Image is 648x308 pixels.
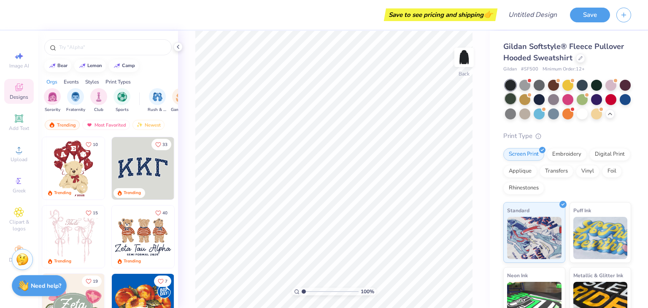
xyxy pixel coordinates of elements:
span: Game Day [171,107,190,113]
span: Decorate [9,257,29,263]
span: 33 [162,143,167,147]
div: Screen Print [503,148,544,161]
button: filter button [148,88,167,113]
img: trending.gif [49,122,55,128]
button: Like [154,276,171,287]
span: 15 [93,211,98,215]
button: Like [82,276,102,287]
div: filter for Sports [113,88,130,113]
span: 10 [93,143,98,147]
span: Gildan [503,66,517,73]
div: Foil [602,165,622,178]
div: Trending [124,190,141,196]
span: Sports [116,107,129,113]
span: Greek [13,187,26,194]
img: d12c9beb-9502-45c7-ae94-40b97fdd6040 [174,205,236,268]
div: Save to see pricing and shipping [386,8,495,21]
img: 3b9aba4f-e317-4aa7-a679-c95a879539bd [112,137,174,200]
img: Fraternity Image [71,92,80,102]
button: lemon [74,59,106,72]
div: filter for Sorority [44,88,61,113]
img: Club Image [94,92,103,102]
div: filter for Club [90,88,107,113]
div: Print Types [105,78,131,86]
button: Like [82,207,102,219]
div: Print Type [503,131,631,141]
div: Embroidery [547,148,587,161]
img: Rush & Bid Image [153,92,162,102]
div: camp [122,63,135,68]
div: Applique [503,165,537,178]
span: Image AI [9,62,29,69]
span: Minimum Order: 12 + [543,66,585,73]
span: Metallic & Glitter Ink [573,271,623,280]
button: bear [44,59,71,72]
button: filter button [171,88,190,113]
div: Most Favorited [82,120,130,130]
img: Game Day Image [176,92,186,102]
span: 7 [165,279,167,284]
span: Designs [10,94,28,100]
strong: Need help? [31,282,61,290]
img: Newest.gif [136,122,143,128]
button: Like [151,139,171,150]
img: Standard [507,217,562,259]
button: filter button [66,88,85,113]
img: 83dda5b0-2158-48ca-832c-f6b4ef4c4536 [42,205,105,268]
div: Back [459,70,470,78]
button: filter button [90,88,107,113]
img: trend_line.gif [79,63,86,68]
button: camp [109,59,139,72]
span: 40 [162,211,167,215]
span: 👉 [483,9,493,19]
div: Vinyl [576,165,599,178]
div: Trending [54,190,71,196]
img: trend_line.gif [113,63,120,68]
img: a3be6b59-b000-4a72-aad0-0c575b892a6b [112,205,174,268]
div: Trending [45,120,80,130]
button: filter button [113,88,130,113]
img: Puff Ink [573,217,628,259]
img: e74243e0-e378-47aa-a400-bc6bcb25063a [104,137,167,200]
span: Sorority [45,107,60,113]
div: Digital Print [589,148,630,161]
span: Gildan Softstyle® Fleece Pullover Hooded Sweatshirt [503,41,624,63]
div: Styles [85,78,99,86]
span: Puff Ink [573,206,591,215]
img: most_fav.gif [86,122,93,128]
button: Like [151,207,171,219]
img: edfb13fc-0e43-44eb-bea2-bf7fc0dd67f9 [174,137,236,200]
div: Rhinestones [503,182,544,195]
button: Like [82,139,102,150]
button: Save [570,8,610,22]
div: Newest [132,120,165,130]
div: filter for Fraternity [66,88,85,113]
img: trend_line.gif [49,63,56,68]
span: Rush & Bid [148,107,167,113]
span: 100 % [361,288,374,295]
div: lemon [87,63,102,68]
span: Clipart & logos [4,219,34,232]
span: Neon Ink [507,271,528,280]
div: filter for Game Day [171,88,190,113]
img: Back [456,49,472,66]
button: filter button [44,88,61,113]
span: Fraternity [66,107,85,113]
div: Trending [124,258,141,265]
div: Transfers [540,165,573,178]
span: Upload [11,156,27,163]
div: Events [64,78,79,86]
span: # SF500 [521,66,538,73]
div: Orgs [46,78,57,86]
input: Try "Alpha" [58,43,166,51]
div: filter for Rush & Bid [148,88,167,113]
img: 587403a7-0594-4a7f-b2bd-0ca67a3ff8dd [42,137,105,200]
span: 19 [93,279,98,284]
div: Trending [54,258,71,265]
img: Sports Image [117,92,127,102]
div: bear [57,63,67,68]
img: d12a98c7-f0f7-4345-bf3a-b9f1b718b86e [104,205,167,268]
img: Sorority Image [48,92,57,102]
span: Add Text [9,125,29,132]
input: Untitled Design [502,6,564,23]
